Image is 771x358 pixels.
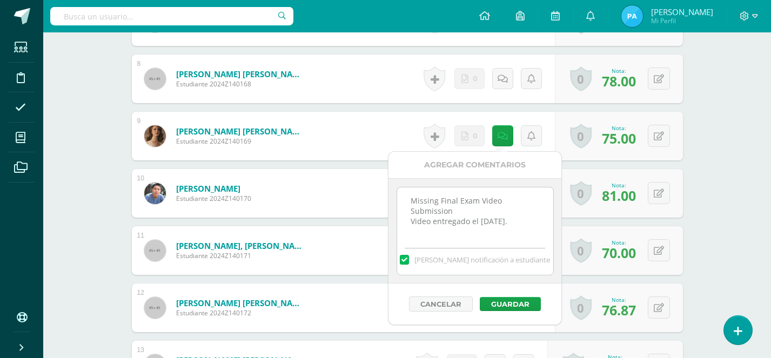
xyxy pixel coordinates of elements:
[176,137,306,146] span: Estudiante 2024Z140169
[144,125,166,147] img: 6a87f980f9af73164d496323457cac94.png
[651,16,713,25] span: Mi Perfil
[602,186,636,205] span: 81.00
[176,251,306,260] span: Estudiante 2024Z140171
[144,183,166,204] img: 2123a95bfc17dca0ea2b34e722d31474.png
[176,308,306,318] span: Estudiante 2024Z140172
[176,194,251,203] span: Estudiante 2024Z140170
[144,68,166,90] img: 45x45
[602,239,636,246] div: Nota:
[414,255,550,265] span: [PERSON_NAME] notificación a estudiante
[602,124,636,132] div: Nota:
[480,297,541,311] button: Guardar
[176,69,306,79] a: [PERSON_NAME] [PERSON_NAME]
[473,126,478,146] span: 0
[570,181,592,206] a: 0
[176,183,251,194] a: [PERSON_NAME]
[570,295,592,320] a: 0
[176,126,306,137] a: [PERSON_NAME] [PERSON_NAME]
[570,66,592,91] a: 0
[651,6,713,17] span: [PERSON_NAME]
[144,240,166,261] img: 45x45
[570,124,592,148] a: 0
[388,152,561,178] div: Agregar Comentarios
[50,7,293,25] input: Busca un usuario...
[144,297,166,319] img: 45x45
[602,67,636,75] div: Nota:
[409,296,473,312] button: Cancelar
[602,244,636,262] span: 70.00
[602,72,636,90] span: 78.00
[621,5,643,27] img: 0f995d38a2ac4800dac857d5b8ee16be.png
[473,69,478,89] span: 0
[602,181,636,189] div: Nota:
[397,187,553,241] textarea: Missing Final Exam Video Submission
[176,240,306,251] a: [PERSON_NAME], [PERSON_NAME]
[570,238,592,263] a: 0
[176,298,306,308] a: [PERSON_NAME] [PERSON_NAME]
[602,129,636,147] span: 75.00
[602,301,636,319] span: 76.87
[602,296,636,303] div: Nota:
[176,79,306,89] span: Estudiante 2024Z140168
